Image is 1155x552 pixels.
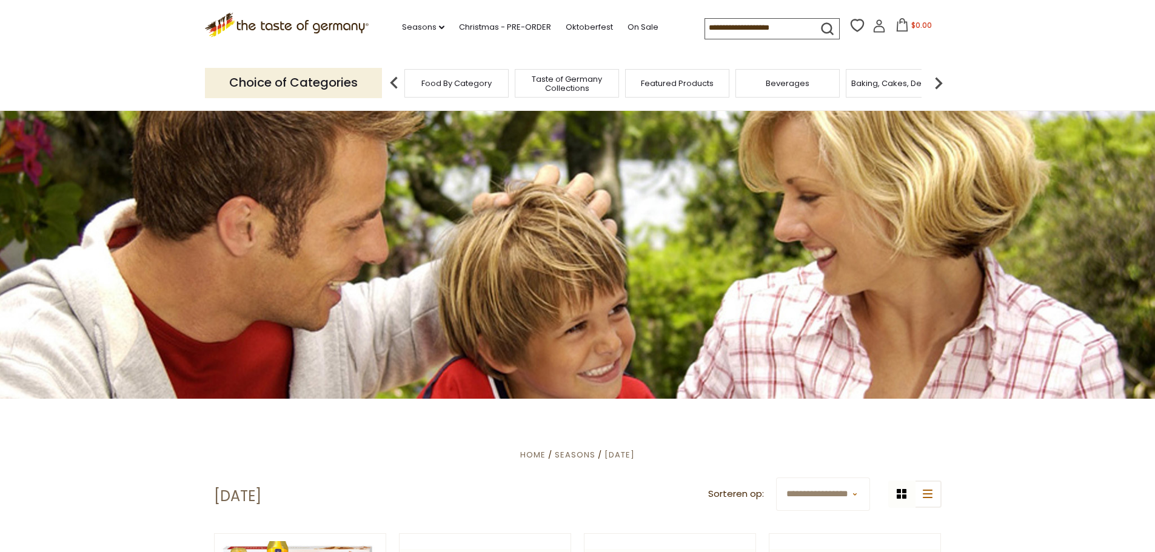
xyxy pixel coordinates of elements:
h1: [DATE] [214,487,261,505]
span: $0.00 [911,20,932,30]
img: previous arrow [382,71,406,95]
a: On Sale [628,21,658,34]
img: next arrow [926,71,951,95]
a: Christmas - PRE-ORDER [459,21,551,34]
a: Home [520,449,546,461]
p: Choice of Categories [205,68,382,98]
a: [DATE] [604,449,635,461]
label: Sorteren op: [708,487,764,502]
a: Seasons [402,21,444,34]
a: Beverages [766,79,809,88]
a: Seasons [555,449,595,461]
a: Oktoberfest [566,21,613,34]
a: Featured Products [641,79,714,88]
a: Baking, Cakes, Desserts [851,79,945,88]
a: Taste of Germany Collections [518,75,615,93]
button: $0.00 [888,18,940,36]
a: Food By Category [421,79,492,88]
